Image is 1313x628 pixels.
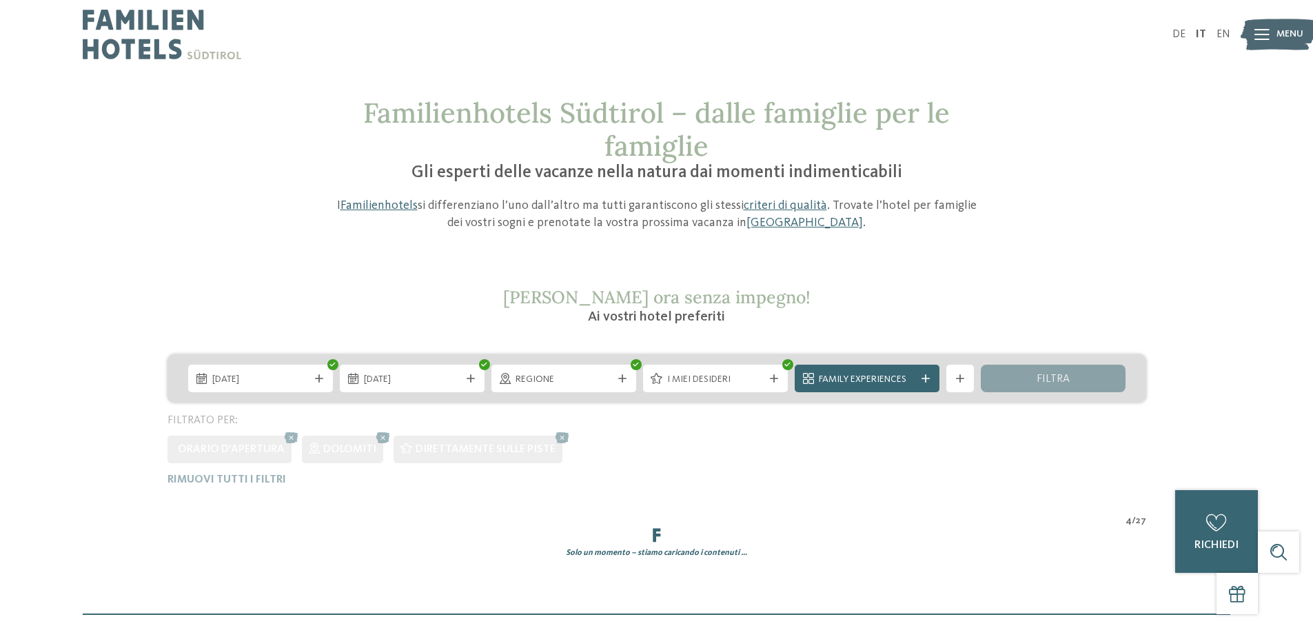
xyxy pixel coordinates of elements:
[157,547,1157,559] div: Solo un momento – stiamo caricando i contenuti …
[1126,514,1132,528] span: 4
[746,216,863,229] a: [GEOGRAPHIC_DATA]
[516,373,612,387] span: Regione
[329,197,984,232] p: I si differenziano l’uno dall’altro ma tutti garantiscono gli stessi . Trovate l’hotel per famigl...
[819,373,915,387] span: Family Experiences
[744,199,827,212] a: criteri di qualità
[1276,28,1303,41] span: Menu
[503,286,811,308] span: [PERSON_NAME] ora senza impegno!
[1175,490,1258,573] a: richiedi
[340,199,418,212] a: Familienhotels
[1194,540,1239,551] span: richiedi
[1217,29,1230,40] a: EN
[212,373,309,387] span: [DATE]
[364,373,460,387] span: [DATE]
[667,373,764,387] span: I miei desideri
[411,164,902,181] span: Gli esperti delle vacanze nella natura dai momenti indimenticabili
[1172,29,1185,40] a: DE
[588,310,725,324] span: Ai vostri hotel preferiti
[1132,514,1136,528] span: /
[1196,29,1206,40] a: IT
[1136,514,1146,528] span: 27
[363,95,950,163] span: Familienhotels Südtirol – dalle famiglie per le famiglie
